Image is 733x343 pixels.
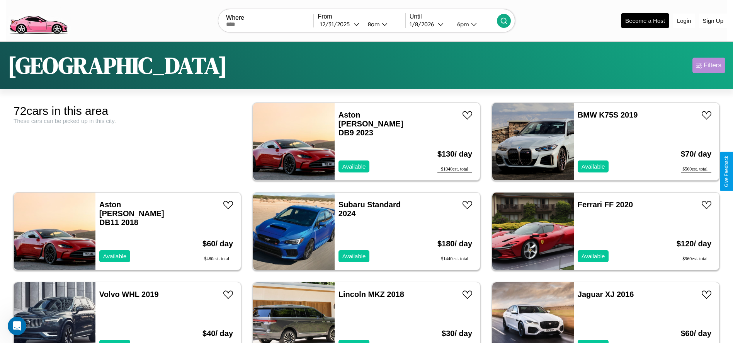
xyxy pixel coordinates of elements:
[677,256,711,262] div: $ 960 est. total
[437,256,472,262] div: $ 1440 est. total
[364,20,382,28] div: 8am
[673,14,695,28] button: Login
[362,20,405,28] button: 8am
[437,166,472,172] div: $ 1040 est. total
[342,161,366,172] p: Available
[724,156,729,187] div: Give Feedback
[578,200,633,209] a: Ferrari FF 2020
[582,251,605,261] p: Available
[338,290,404,299] a: Lincoln MKZ 2018
[318,20,362,28] button: 12/31/2025
[704,61,721,69] div: Filters
[99,200,164,227] a: Aston [PERSON_NAME] DB11 2018
[338,111,403,137] a: Aston [PERSON_NAME] DB9 2023
[14,104,241,118] div: 72 cars in this area
[202,256,233,262] div: $ 480 est. total
[578,290,634,299] a: Jaguar XJ 2016
[699,14,727,28] button: Sign Up
[8,317,26,335] iframe: Intercom live chat
[342,251,366,261] p: Available
[451,20,497,28] button: 6pm
[202,232,233,256] h3: $ 60 / day
[453,20,471,28] div: 6pm
[99,290,159,299] a: Volvo WHL 2019
[103,251,127,261] p: Available
[14,118,241,124] div: These cars can be picked up in this city.
[6,4,71,36] img: logo
[621,13,669,28] button: Become a Host
[410,20,438,28] div: 1 / 8 / 2026
[681,142,711,166] h3: $ 70 / day
[410,13,497,20] label: Until
[320,20,354,28] div: 12 / 31 / 2025
[582,161,605,172] p: Available
[318,13,405,20] label: From
[578,111,638,119] a: BMW K75S 2019
[437,232,472,256] h3: $ 180 / day
[437,142,472,166] h3: $ 130 / day
[226,14,313,21] label: Where
[338,200,401,218] a: Subaru Standard 2024
[677,232,711,256] h3: $ 120 / day
[692,58,725,73] button: Filters
[8,49,227,81] h1: [GEOGRAPHIC_DATA]
[681,166,711,172] div: $ 560 est. total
